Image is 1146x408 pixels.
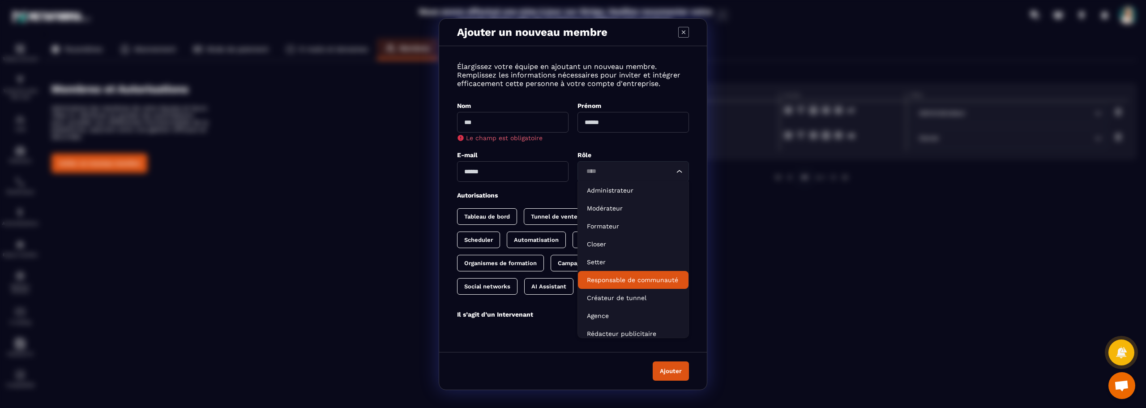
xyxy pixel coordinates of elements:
button: Ajouter [653,361,689,381]
div: Search for option [577,161,689,182]
p: Ajouter un nouveau membre [457,26,607,39]
p: Social networks [464,283,510,290]
label: Nom [457,102,471,109]
input: Search for option [583,167,674,176]
label: Prénom [577,102,601,109]
p: Campagne e-mailing [558,260,616,266]
p: Créateur de tunnel [587,293,680,302]
label: Rôle [577,151,591,159]
p: Tableau de bord [464,213,510,220]
label: E-mail [457,151,478,159]
p: Scheduler [464,236,493,243]
label: Autorisations [457,192,498,199]
p: Setter [587,258,680,266]
p: Organismes de formation [464,260,537,266]
p: Modérateur [587,204,680,213]
p: Administrateur [587,186,680,195]
span: Le champ est obligatoire [466,134,543,142]
p: Rédacteur publicitaire [587,329,680,338]
p: Formateur [587,222,680,231]
p: Tunnel de vente [531,213,577,220]
p: Responsable de communauté [587,275,680,284]
p: Élargissez votre équipe en ajoutant un nouveau membre. Remplissez les informations nécessaires po... [457,62,689,88]
div: Ouvrir le chat [1108,372,1135,399]
p: Closer [587,240,680,249]
p: AI Assistant [531,283,566,290]
p: Il s’agit d’un Intervenant [457,311,533,318]
p: Agence [587,311,680,320]
p: Automatisation [514,236,559,243]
